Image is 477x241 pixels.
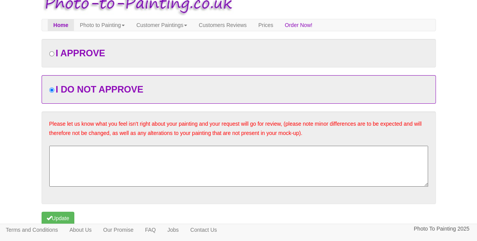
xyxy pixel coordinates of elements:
a: Our Promise [97,224,139,236]
a: Contact Us [184,224,223,236]
a: Jobs [162,224,185,236]
a: Customer Paintings [131,19,193,31]
span: I DO NOT APPROVE [55,84,143,94]
a: Order Now! [279,19,318,31]
p: Photo To Painting 2025 [413,224,469,234]
button: Update [42,212,74,225]
a: Photo to Painting [74,19,131,31]
a: Customers Reviews [193,19,252,31]
p: Please let us know what you feel isn't right about your painting and your request will go for rev... [49,119,428,138]
span: I APPROVE [55,48,105,58]
a: Prices [253,19,279,31]
a: FAQ [139,224,162,236]
a: Home [48,19,74,31]
a: About Us [64,224,97,236]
